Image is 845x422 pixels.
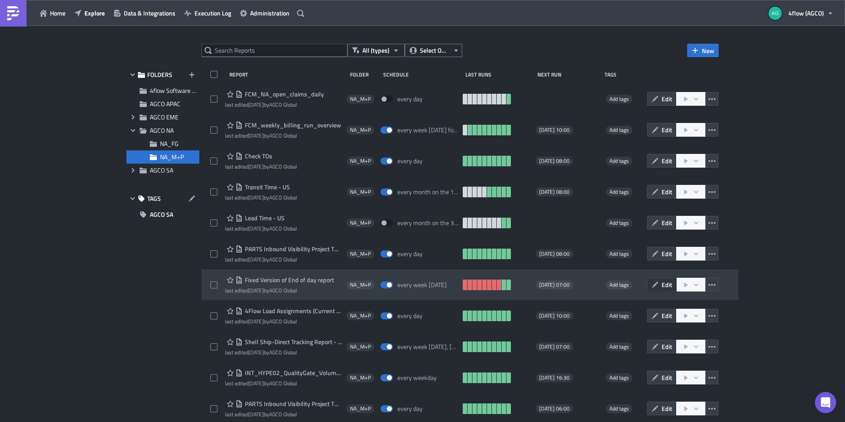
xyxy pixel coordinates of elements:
span: Add tags [606,249,632,258]
span: [DATE] 07:00 [539,343,570,350]
span: FCM_NA_open_claims_daily [243,90,324,98]
span: Edit [662,342,672,351]
button: Edit [647,340,677,353]
button: Edit [647,278,677,292]
span: [DATE] 10:00 [539,312,570,319]
div: Next Run [537,71,600,78]
div: last edited by AGCO Global [225,287,334,294]
button: Edit [647,92,677,106]
span: Add tags [606,404,632,413]
span: Edit [662,280,672,289]
button: New [687,44,719,57]
span: Add tags [609,373,629,382]
span: 4Flow Load Assignments (Current Day Pickup) [243,307,342,315]
span: NA_M+P [350,281,371,288]
span: Execution Log [194,8,231,18]
time: 2025-05-30T19:18:06Z [248,317,264,326]
div: Schedule [383,71,461,78]
div: every day [397,157,422,165]
div: every day [397,250,422,258]
span: All (types) [362,46,389,55]
input: Search Reports [202,44,347,57]
span: Add tags [606,188,632,196]
span: Add tags [609,157,629,165]
span: [DATE] 10:00 [539,127,570,134]
span: Add tags [609,188,629,196]
button: Edit [647,309,677,322]
span: Fixed Version of End of day report [243,276,334,284]
time: 2025-05-28T19:09:31Z [248,286,264,295]
span: NA_M+P [350,127,371,134]
time: 2025-05-28T19:13:50Z [248,348,264,357]
span: Transit Time - US [243,183,290,191]
span: Data & Integrations [124,8,175,18]
span: Add tags [609,311,629,320]
button: Execution Log [180,6,236,20]
span: INT_HYPE02_QualityGate_VolumeCheck_LTLloads_15:30 ET [243,369,342,377]
span: Edit [662,218,672,227]
span: FOLDERS [147,71,172,79]
time: 2025-09-09T13:47:55Z [248,131,264,140]
span: NA_M+P [350,157,371,165]
time: 2025-07-24T18:14:58Z [248,255,264,264]
span: Add tags [606,219,632,227]
div: last edited by AGCO Global [225,101,324,108]
div: every week on Thursday, Friday [397,343,459,351]
div: every week on Wednesday [397,281,447,289]
div: every weekday [397,374,437,382]
button: Administration [236,6,294,20]
div: every day [397,95,422,103]
span: Add tags [609,249,629,258]
span: AGCO NA [150,126,174,135]
time: 2025-08-01T18:04:30Z [248,224,264,233]
span: Add tags [606,126,632,134]
button: Edit [647,185,677,199]
button: Edit [647,154,677,168]
span: [DATE] 16:30 [539,374,570,381]
span: Add tags [609,95,629,103]
span: NA_M+P [160,152,184,161]
span: [DATE] 07:00 [539,281,570,288]
span: 4flow (AGCO) [788,8,824,18]
span: NA_M+P [350,374,371,381]
span: Edit [662,125,672,134]
span: Administration [250,8,289,18]
span: NA_M+P [350,188,371,196]
button: Explore [70,6,109,20]
div: last edited by AGCO Global [225,380,342,387]
span: [DATE] 08:00 [539,157,570,165]
span: 4flow Software KAM [150,86,204,95]
div: last edited by AGCO Global [225,194,297,201]
img: PushMetrics [6,6,20,20]
span: Add tags [606,311,632,320]
span: New [702,46,714,55]
span: PARTS Inbound Visibility Project TMS Data - sheet2 [243,245,342,253]
span: Home [50,8,65,18]
span: Add tags [609,219,629,227]
span: [DATE] 06:00 [539,405,570,412]
div: Last Runs [465,71,533,78]
span: Lead Time - US [243,214,285,222]
span: NA_M+P [350,96,371,103]
a: Data & Integrations [109,6,180,20]
span: [DATE] 08:00 [539,188,570,196]
span: Edit [662,311,672,320]
span: AGCO SA [150,208,173,221]
span: Add tags [606,280,632,289]
button: Edit [647,216,677,230]
div: last edited by AGCO Global [225,256,342,263]
span: AGCO SA [150,165,173,175]
span: Explore [84,8,105,18]
div: every day [397,312,422,320]
div: every week on Monday for 10 times [397,126,459,134]
span: NA_M+P [350,405,371,412]
span: Add tags [609,126,629,134]
div: Open Intercom Messenger [815,392,836,413]
time: 2025-08-27T18:59:12Z [248,162,264,171]
span: Edit [662,94,672,104]
span: PARTS Inbound Visibility Project TMS Data [243,400,342,408]
span: Add tags [606,342,632,351]
div: last edited by AGCO Global [225,411,342,418]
